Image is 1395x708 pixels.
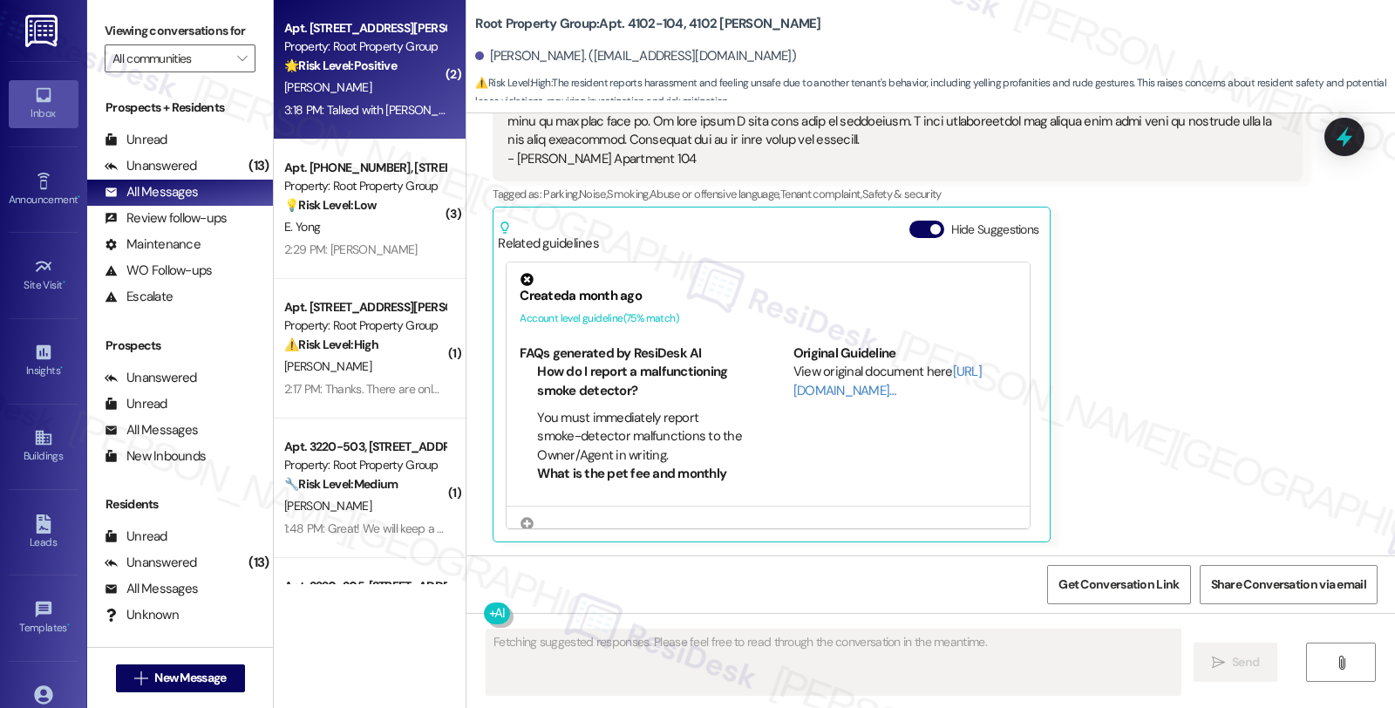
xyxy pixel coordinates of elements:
[284,79,371,95] span: [PERSON_NAME]
[1211,575,1366,594] span: Share Conversation via email
[284,19,446,37] div: Apt. [STREET_ADDRESS][PERSON_NAME]
[520,287,1017,305] div: Created a month ago
[862,187,942,201] span: Safety & security
[9,337,78,385] a: Insights •
[284,358,371,374] span: [PERSON_NAME]
[87,99,273,117] div: Prospects + Residents
[87,337,273,355] div: Prospects
[9,252,78,299] a: Site Visit •
[284,498,371,514] span: [PERSON_NAME]
[112,44,228,72] input: All communities
[284,58,397,73] strong: 🌟 Risk Level: Positive
[951,221,1039,239] label: Hide Suggestions
[1047,565,1190,604] button: Get Conversation Link
[60,362,63,374] span: •
[105,209,227,228] div: Review follow-ups
[284,456,446,474] div: Property: Root Property Group
[9,423,78,470] a: Buildings
[105,528,167,546] div: Unread
[475,47,796,65] div: [PERSON_NAME]. ([EMAIL_ADDRESS][DOMAIN_NAME])
[105,262,212,280] div: WO Follow-ups
[793,344,896,362] b: Original Guideline
[67,619,70,631] span: •
[78,191,80,203] span: •
[475,15,820,33] b: Root Property Group: Apt. 4102-104, 4102 [PERSON_NAME]
[780,187,862,201] span: Tenant complaint ,
[1232,653,1259,671] span: Send
[105,131,167,149] div: Unread
[244,549,273,576] div: (13)
[9,595,78,642] a: Templates •
[63,276,65,289] span: •
[105,369,197,387] div: Unanswered
[284,438,446,456] div: Apt. 3220-503, [STREET_ADDRESS][PERSON_NAME]
[25,15,61,47] img: ResiDesk Logo
[543,187,579,201] span: Parking ,
[520,344,701,362] b: FAQs generated by ResiDesk AI
[537,363,744,400] li: How do I report a malfunctioning smoke detector?
[105,580,198,598] div: All Messages
[487,630,1181,695] textarea: Fetching suggested responses. Please feel free to read through the conversation in the meantime.
[284,177,446,195] div: Property: Root Property Group
[105,183,198,201] div: All Messages
[284,242,418,257] div: 2:29 PM: [PERSON_NAME]
[284,577,446,596] div: Apt. 3220-305, [STREET_ADDRESS][PERSON_NAME]
[105,447,206,466] div: New Inbounds
[475,76,550,90] strong: ⚠️ Risk Level: High
[493,181,1302,207] div: Tagged as:
[537,465,744,502] li: What is the pet fee and monthly pet rent?
[284,102,708,118] div: 3:18 PM: Talked with [PERSON_NAME] this morning about some questions and all set
[105,606,179,624] div: Unknown
[650,187,780,201] span: Abuse or offensive language ,
[284,317,446,335] div: Property: Root Property Group
[498,221,599,253] div: Related guidelines
[284,159,446,177] div: Apt. [PHONE_NUMBER], [STREET_ADDRESS]
[105,288,173,306] div: Escalate
[1194,643,1278,682] button: Send
[1200,565,1378,604] button: Share Conversation via email
[105,421,198,439] div: All Messages
[537,409,744,465] li: You must immediately report smoke-detector malfunctions to the Owner/Agent in writing.
[520,310,1017,328] div: Account level guideline ( 75 % match)
[105,554,197,572] div: Unanswered
[105,235,201,254] div: Maintenance
[1335,656,1348,670] i: 
[475,74,1395,112] span: : The resident reports harassment and feeling unsafe due to another tenant's behavior, including ...
[1058,575,1179,594] span: Get Conversation Link
[284,337,378,352] strong: ⚠️ Risk Level: High
[284,197,377,213] strong: 💡 Risk Level: Low
[607,187,650,201] span: Smoking ,
[9,509,78,556] a: Leads
[116,664,245,692] button: New Message
[284,298,446,317] div: Apt. [STREET_ADDRESS][PERSON_NAME]
[284,521,1019,536] div: 1:48 PM: Great! We will keep a look out for the email with the lockbox information. Sounds like w...
[793,363,1017,400] div: View original document here
[284,219,320,235] span: E. Yong
[134,671,147,685] i: 
[579,187,607,201] span: Noise ,
[793,363,982,398] a: [URL][DOMAIN_NAME]…
[244,153,273,180] div: (13)
[9,80,78,127] a: Inbox
[105,157,197,175] div: Unanswered
[284,476,398,492] strong: 🔧 Risk Level: Medium
[237,51,247,65] i: 
[105,17,255,44] label: Viewing conversations for
[284,381,783,397] div: 2:17 PM: Thanks. There are only two parking spots, and so we are still not clear on which one is ...
[105,395,167,413] div: Unread
[284,37,446,56] div: Property: Root Property Group
[1212,656,1225,670] i: 
[154,669,226,687] span: New Message
[87,495,273,514] div: Residents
